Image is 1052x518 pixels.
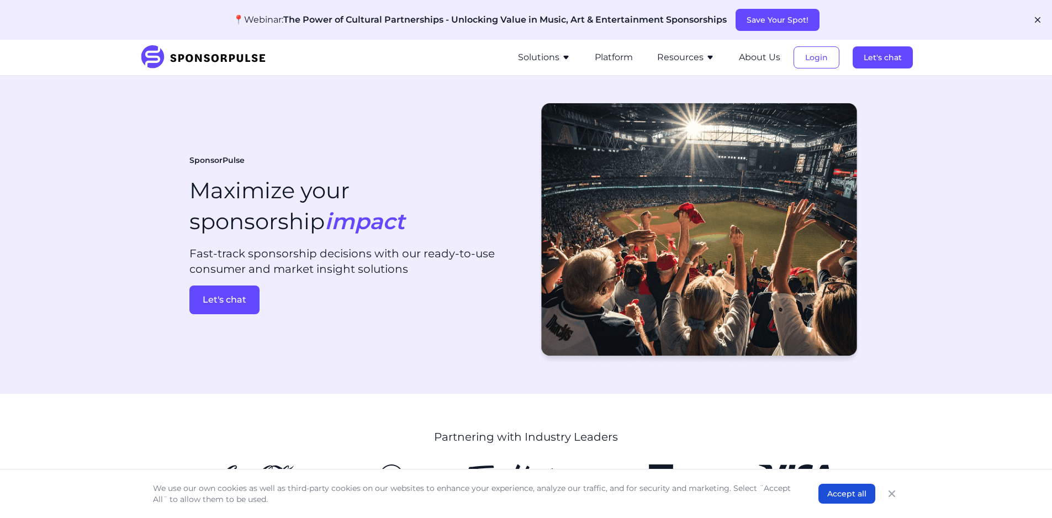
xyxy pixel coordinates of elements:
[794,46,839,68] button: Login
[189,175,405,237] h1: Maximize your sponsorship
[595,51,633,64] button: Platform
[468,464,585,489] img: Tim Hortons
[794,52,839,62] a: Login
[273,429,779,445] p: Partnering with Industry Leaders
[739,52,780,62] a: About Us
[595,52,633,62] a: Platform
[333,464,450,489] img: Nissan
[198,464,315,489] img: CocaCola
[736,15,820,25] a: Save Your Spot!
[140,45,274,70] img: SponsorPulse
[283,14,727,25] span: The Power of Cultural Partnerships - Unlocking Value in Music, Art & Entertainment Sponsorships
[189,286,260,314] button: Let's chat
[153,483,796,505] p: We use our own cookies as well as third-party cookies on our websites to enhance your experience,...
[189,246,517,277] p: Fast-track sponsorship decisions with our ready-to-use consumer and market insight solutions
[736,9,820,31] button: Save Your Spot!
[737,464,854,489] img: Visa
[325,208,405,235] i: impact
[657,51,715,64] button: Resources
[884,486,900,501] button: Close
[739,51,780,64] button: About Us
[518,51,570,64] button: Solutions
[853,52,913,62] a: Let's chat
[853,46,913,68] button: Let's chat
[189,286,517,314] a: Let's chat
[233,13,727,27] p: 📍Webinar:
[189,155,245,166] span: SponsorPulse
[818,484,875,504] button: Accept all
[602,464,720,489] img: TD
